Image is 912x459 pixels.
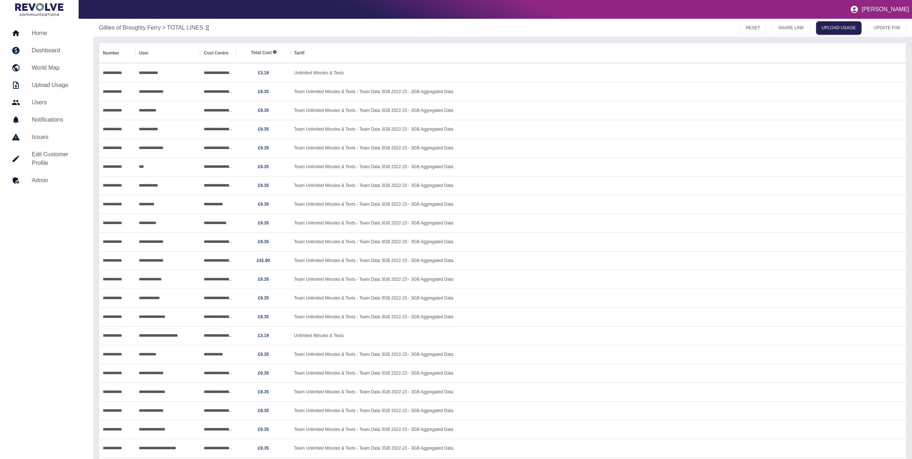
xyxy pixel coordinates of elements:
h5: Admin [32,176,81,185]
a: £9.35 [258,446,269,451]
a: £9.35 [258,202,269,207]
span: Total Cost includes both fixed and variable costs. [251,50,277,56]
div: Team Unlimited Minutes & Texts - Team Data 3GB 2022-23 - 3GB Aggregated Data [290,120,906,139]
a: £9.35 [258,314,269,319]
a: £9.35 [258,220,269,226]
h5: Dashboard [32,46,81,55]
div: Cost Centre [204,51,228,56]
div: Team Unlimited Minutes & Texts - Team Data 3GB 2022-23 - 3GB Aggregated Data [290,82,906,101]
h5: Notifications [32,115,81,124]
a: £9.35 [258,145,269,150]
h5: Users [32,98,81,107]
h5: Issues [32,133,81,141]
a: £9.35 [258,183,269,188]
a: £9.35 [258,127,269,132]
a: TOTAL LINES [167,23,203,32]
div: Team Unlimited Minutes & Texts - Team Data 3GB 2022-23 - 3GB Aggregated Data [290,364,906,382]
div: Team Unlimited Minutes & Texts - Team Data 3GB 2022-23 - 3GB Aggregated Data [290,101,906,120]
div: User [139,51,149,56]
p: > [162,23,166,32]
a: £9.35 [258,408,269,413]
a: £9.35 [258,352,269,357]
p: [PERSON_NAME] [862,6,909,13]
a: Home [6,25,87,42]
a: £9.35 [258,277,269,282]
div: Team Unlimited Minutes & Texts - Team Data 3GB 2022-23 - 3GB Aggregated Data [290,439,906,458]
div: Unlimited Minutes & Texts [290,326,906,345]
img: Logo [15,3,63,16]
a: Admin [6,172,87,189]
div: Tariff [294,51,304,56]
a: £3.19 [258,70,269,75]
a: £41.90 [257,258,270,263]
div: Team Unlimited Minutes & Texts - Team Data 3GB 2022-23 - 3GB Aggregated Data [290,289,906,307]
h5: Edit Customer Profile [32,150,81,167]
div: Team Unlimited Minutes & Texts - Team Data 3GB 2022-23 - 3GB Aggregated Data [290,401,906,420]
div: Team Unlimited Minutes & Texts - Team Data 3GB 2022-23 - 3GB Aggregated Data [290,382,906,401]
div: Team Unlimited Minutes & Texts - Team Data 3GB 2022-23 - 3GB Aggregated Data [290,157,906,176]
a: £9.35 [258,389,269,394]
a: Edit Customer Profile [6,146,87,172]
a: Upload Usage [6,76,87,94]
a: Dashboard [6,42,87,59]
a: £9.35 [258,427,269,432]
div: Team Unlimited Minutes & Texts - Team Data 3GB 2022-23 - 3GB Aggregated Data [290,195,906,214]
div: Unlimited Minutes & Texts [290,64,906,82]
a: Issues [6,128,87,146]
div: Team Unlimited Minutes & Texts - Team Data 3GB 2022-23 - 3GB Aggregated Data [290,345,906,364]
div: Team Unlimited Minutes & Texts - Team Data 3GB 2022-23 - 3GB Aggregated Data [290,214,906,232]
a: £9.35 [258,108,269,113]
div: Team Unlimited Minutes & Texts - Team Data 3GB 2022-23 - 3GB Aggregated Data [290,251,906,270]
a: £9.35 [258,164,269,169]
a: UPLOAD USAGE [816,21,862,35]
div: Team Unlimited Minutes & Texts - Team Data 3GB 2022-23 - 3GB Aggregated Data [290,176,906,195]
button: RESET [740,21,766,35]
div: Team Unlimited Minutes & Texts - Team Data 3GB 2022-23 - 3GB Aggregated Data [290,232,906,251]
button: [PERSON_NAME] [847,2,912,17]
div: Number [103,51,119,56]
a: Users [6,94,87,111]
a: £3.19 [258,333,269,338]
div: Team Unlimited Minutes & Texts - Team Data 3GB 2022-23 - 3GB Aggregated Data [290,307,906,326]
div: Team Unlimited Minutes & Texts - Team Data 3GB 2022-23 - 3GB Aggregated Data [290,270,906,289]
a: Gillies of Broughty Ferry [99,23,161,32]
div: Team Unlimited Minutes & Texts - Team Data 3GB 2022-23 - 3GB Aggregated Data [290,139,906,157]
div: Team Unlimited Minutes & Texts - Team Data 3GB 2022-23 - 3GB Aggregated Data [290,420,906,439]
button: UPDATE P/W [867,21,906,35]
a: £9.35 [258,296,269,301]
h5: Upload Usage [32,81,81,89]
a: Notifications [6,111,87,128]
a: £9.35 [258,89,269,94]
a: £9.35 [258,371,269,376]
h5: World Map [32,64,81,72]
a: £9.35 [258,239,269,244]
a: World Map [6,59,87,76]
h5: Home [32,29,81,38]
button: SHARE LINK [772,21,810,35]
